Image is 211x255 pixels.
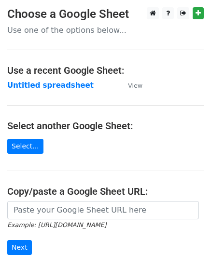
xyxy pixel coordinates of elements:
a: Untitled spreadsheet [7,81,94,90]
small: Example: [URL][DOMAIN_NAME] [7,221,106,228]
input: Next [7,240,32,255]
small: View [128,82,142,89]
h3: Choose a Google Sheet [7,7,204,21]
h4: Copy/paste a Google Sheet URL: [7,186,204,197]
h4: Use a recent Google Sheet: [7,65,204,76]
h4: Select another Google Sheet: [7,120,204,132]
p: Use one of the options below... [7,25,204,35]
a: View [118,81,142,90]
input: Paste your Google Sheet URL here [7,201,199,219]
a: Select... [7,139,43,154]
